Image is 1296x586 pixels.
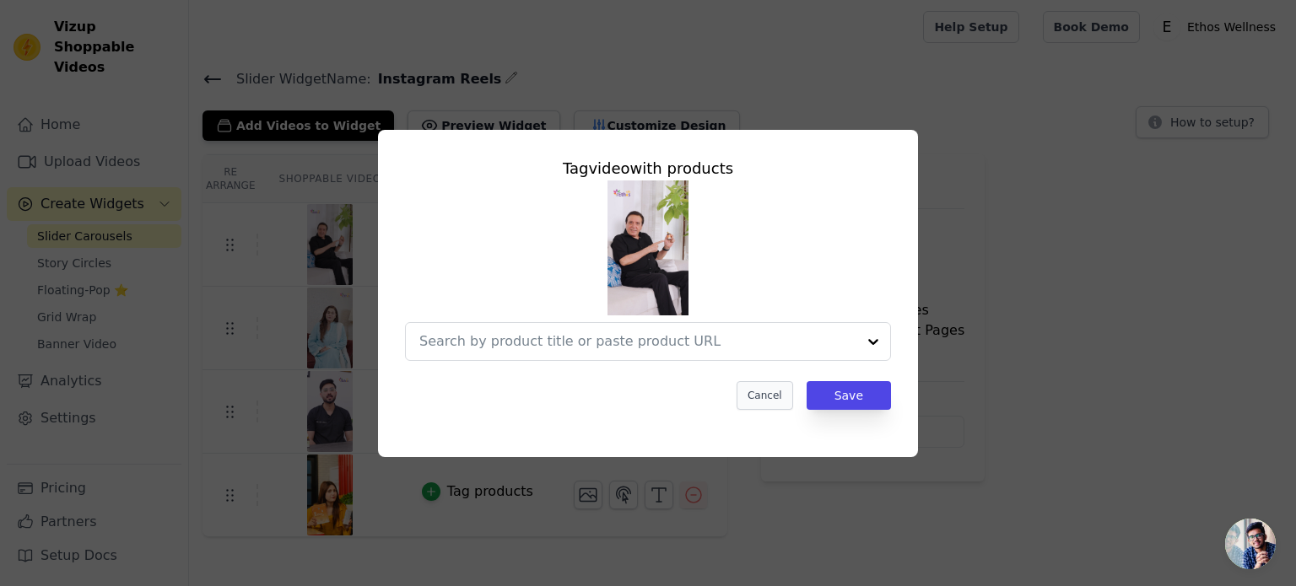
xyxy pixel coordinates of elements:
button: Cancel [737,381,793,410]
div: Tag video with products [405,157,891,180]
div: Open chat [1225,519,1276,569]
button: Save [807,381,891,410]
input: Search by product title or paste product URL [419,331,856,352]
img: reel-preview-xag1gn-er.myshopify.com-3677180539950597537_73886189972.jpeg [607,180,688,315]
